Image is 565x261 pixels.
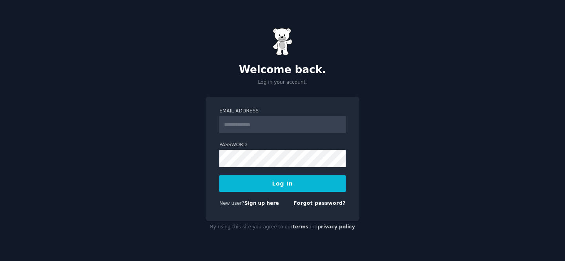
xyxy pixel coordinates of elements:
[206,64,359,76] h2: Welcome back.
[219,108,346,115] label: Email Address
[219,175,346,192] button: Log In
[273,28,292,55] img: Gummy Bear
[293,224,308,230] a: terms
[293,200,346,206] a: Forgot password?
[219,142,346,149] label: Password
[219,200,244,206] span: New user?
[244,200,279,206] a: Sign up here
[206,79,359,86] p: Log in your account.
[317,224,355,230] a: privacy policy
[206,221,359,233] div: By using this site you agree to our and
